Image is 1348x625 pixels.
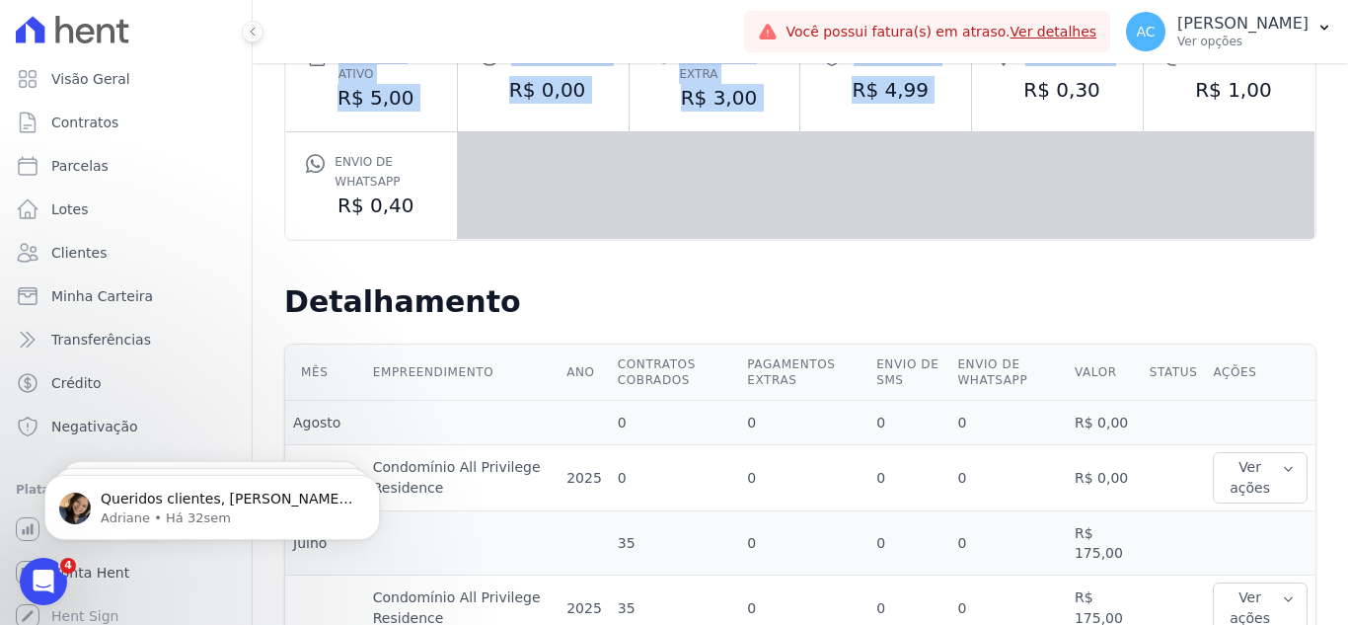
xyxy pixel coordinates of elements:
[20,558,67,605] iframe: Intercom live chat
[949,445,1067,511] td: 0
[610,511,739,576] td: 35
[868,511,949,576] td: 0
[285,401,365,445] td: Agosto
[365,345,559,401] th: Empreendimento
[284,284,1316,320] h2: Detalhamento
[8,146,244,186] a: Parcelas
[868,445,949,511] td: 0
[1163,76,1295,104] dd: R$ 1,00
[786,22,1096,42] span: Você possui fatura(s) em atraso.
[338,44,437,84] span: Contrato ativo
[949,345,1067,401] th: Envio de Whatsapp
[649,84,781,112] dd: R$ 3,00
[51,373,102,393] span: Crédito
[820,76,951,104] dd: R$ 4,99
[992,76,1123,104] dd: R$ 0,30
[1205,345,1315,401] th: Ações
[51,417,138,436] span: Negativação
[1177,34,1309,49] p: Ver opções
[8,276,244,316] a: Minha Carteira
[8,190,244,229] a: Lotes
[739,401,868,445] td: 0
[8,233,244,273] a: Clientes
[739,445,868,511] td: 0
[1067,445,1142,511] td: R$ 0,00
[365,445,559,511] td: Condomínio All Privilege Residence
[8,407,244,446] a: Negativação
[15,433,410,572] iframe: Intercom notifications mensagem
[610,345,739,401] th: Contratos cobrados
[1067,345,1142,401] th: Valor
[51,156,109,176] span: Parcelas
[51,69,130,89] span: Visão Geral
[8,509,244,549] a: Recebíveis
[559,445,610,511] td: 2025
[1110,4,1348,59] button: AC [PERSON_NAME] Ver opções
[610,401,739,445] td: 0
[285,345,365,401] th: Mês
[51,563,129,583] span: Conta Hent
[949,511,1067,576] td: 0
[8,59,244,99] a: Visão Geral
[1137,25,1156,39] span: AC
[1067,401,1142,445] td: R$ 0,00
[679,44,780,84] span: Liquidação extra
[306,84,437,112] dd: R$ 5,00
[559,345,610,401] th: Ano
[1011,24,1097,39] a: Ver detalhes
[478,76,609,104] dd: R$ 0,00
[306,192,437,219] dd: R$ 0,40
[8,320,244,359] a: Transferências
[8,103,244,142] a: Contratos
[8,553,244,592] a: Conta Hent
[1067,511,1142,576] td: R$ 175,00
[949,401,1067,445] td: 0
[51,113,118,132] span: Contratos
[8,363,244,403] a: Crédito
[51,199,89,219] span: Lotes
[868,345,949,401] th: Envio de SMS
[51,286,153,306] span: Minha Carteira
[1177,14,1309,34] p: [PERSON_NAME]
[739,345,868,401] th: Pagamentos extras
[335,152,436,192] span: Envio de Whatsapp
[60,558,76,574] span: 4
[51,330,151,350] span: Transferências
[1213,452,1308,504] button: Ver ações
[1142,345,1206,401] th: Status
[868,401,949,445] td: 0
[610,445,739,511] td: 0
[739,511,868,576] td: 0
[51,243,107,263] span: Clientes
